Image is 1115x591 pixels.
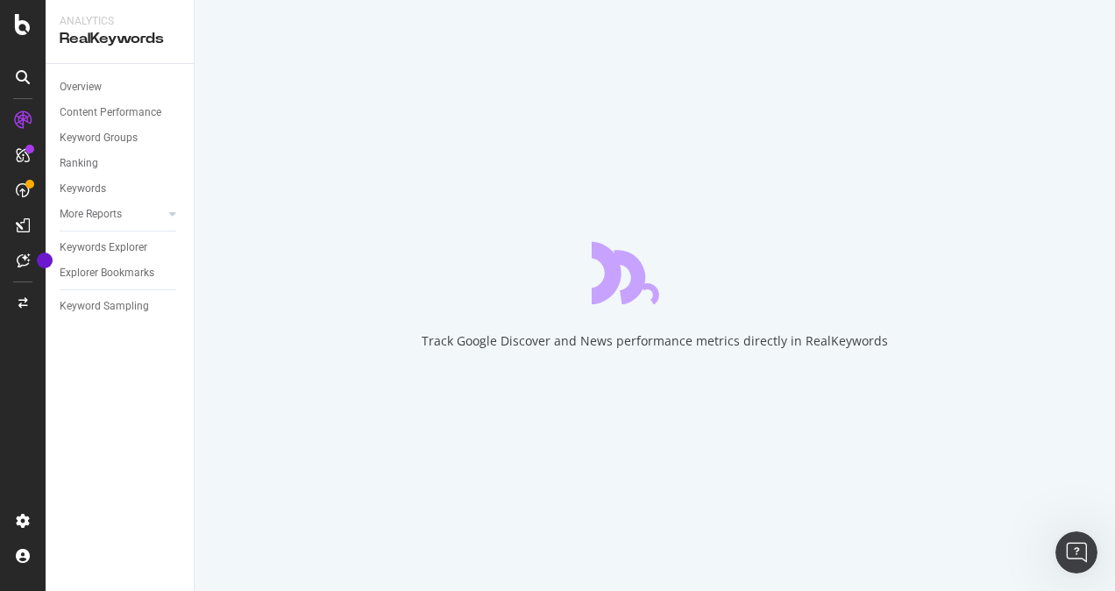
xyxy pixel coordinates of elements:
[422,332,888,350] div: Track Google Discover and News performance metrics directly in RealKeywords
[60,239,181,257] a: Keywords Explorer
[60,205,164,224] a: More Reports
[60,239,147,257] div: Keywords Explorer
[60,205,122,224] div: More Reports
[592,241,718,304] div: animation
[1055,531,1097,573] iframe: Intercom live chat
[60,14,180,29] div: Analytics
[60,297,181,316] a: Keyword Sampling
[60,78,181,96] a: Overview
[60,264,181,282] a: Explorer Bookmarks
[60,129,138,147] div: Keyword Groups
[60,103,181,122] a: Content Performance
[60,180,106,198] div: Keywords
[60,103,161,122] div: Content Performance
[60,154,181,173] a: Ranking
[60,78,102,96] div: Overview
[60,29,180,49] div: RealKeywords
[37,253,53,268] div: Tooltip anchor
[60,154,98,173] div: Ranking
[60,264,154,282] div: Explorer Bookmarks
[60,297,149,316] div: Keyword Sampling
[60,129,181,147] a: Keyword Groups
[60,180,181,198] a: Keywords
